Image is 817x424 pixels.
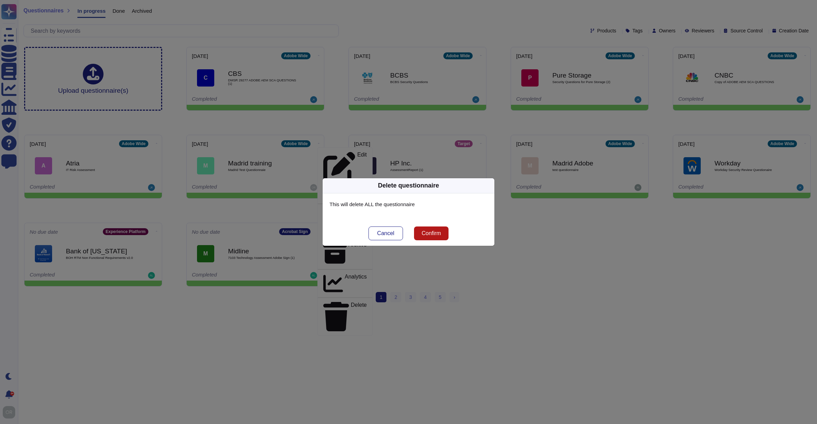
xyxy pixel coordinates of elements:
button: Confirm [414,226,449,240]
span: Cancel [377,231,394,236]
div: Delete questionnaire [378,181,439,190]
button: Cancel [368,226,403,240]
p: This will delete ALL the questionnaire [329,200,488,209]
span: Confirm [422,231,441,236]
